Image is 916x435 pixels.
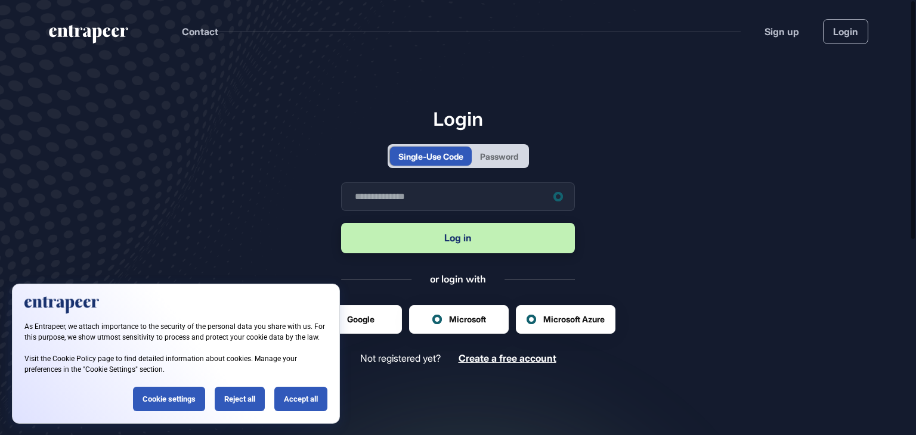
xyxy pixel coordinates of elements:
a: Sign up [765,24,799,39]
button: Contact [182,24,218,39]
div: Single-Use Code [398,150,463,163]
span: Not registered yet? [360,353,441,364]
a: Login [823,19,868,44]
a: Create a free account [459,353,556,364]
div: Password [480,150,518,163]
span: Create a free account [459,352,556,364]
a: entrapeer-logo [48,25,129,48]
button: Log in [341,223,575,253]
div: or login with [430,272,486,285]
h1: Login [341,107,575,130]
